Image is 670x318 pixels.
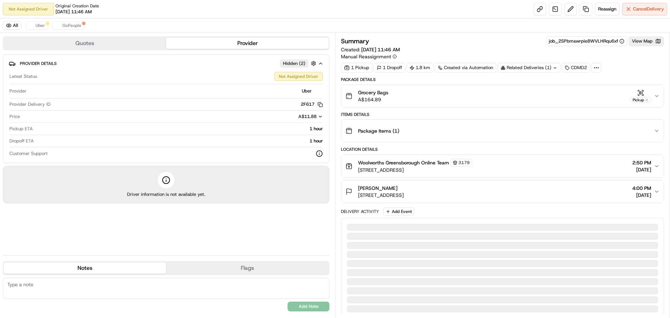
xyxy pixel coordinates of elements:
span: GoPeople [62,23,81,28]
span: [DATE] [632,166,651,173]
button: Pickup [630,89,651,103]
button: Hidden (2) [280,59,318,68]
button: Notes [3,262,166,274]
span: Customer Support [9,150,48,157]
button: job_2SPbmswrpie8WVLHRqu6xf [549,38,624,44]
div: CDMD2 [562,63,590,73]
button: Woolworths Greensborough Online Team3179[STREET_ADDRESS]2:50 PM[DATE] [341,155,664,178]
span: [PERSON_NAME] [358,185,397,192]
button: Provider DetailsHidden (2) [9,58,323,69]
a: Created via Automation [435,63,496,73]
span: [DATE] 11:46 AM [361,46,400,53]
span: Manual Reassignment [341,53,391,60]
span: 2:50 PM [632,159,651,166]
span: Price [9,113,20,120]
span: Reassign [598,6,616,12]
span: A$11.88 [298,113,317,119]
span: [DATE] 11:46 AM [55,9,92,15]
button: Flags [166,262,329,274]
span: Provider Details [20,61,57,66]
button: Manual Reassignment [341,53,397,60]
span: Provider [9,88,27,94]
span: Package Items ( 1 ) [358,127,399,134]
span: Grocery Bags [358,89,388,96]
span: Cancel Delivery [633,6,664,12]
span: [STREET_ADDRESS] [358,167,472,173]
div: 1 Dropoff [374,63,405,73]
span: Created: [341,46,400,53]
button: 2F617 [301,101,323,108]
span: 3179 [459,160,470,165]
span: Uber [302,88,312,94]
div: 1 hour [37,138,323,144]
button: Reassign [595,3,619,15]
button: Provider [166,38,329,49]
div: 1 hour [36,126,323,132]
button: A$11.88 [261,113,323,120]
button: Package Items (1) [341,120,664,142]
span: [STREET_ADDRESS] [358,192,404,199]
button: Grocery BagsA$164.89Pickup [341,85,664,107]
button: Quotes [3,38,166,49]
button: CancelDelivery [622,3,667,15]
div: Location Details [341,147,664,152]
button: All [3,21,21,30]
span: Driver information is not available yet. [127,191,205,198]
div: Related Deliveries (1) [498,63,560,73]
div: Pickup [630,97,651,103]
button: Add Event [383,207,414,216]
div: 1 Pickup [341,63,372,73]
button: Uber [25,21,48,30]
div: Delivery Activity [341,209,379,214]
span: Uber [36,23,45,28]
span: Dropoff ETA [9,138,34,144]
button: GoPeople [52,21,84,30]
span: Latest Status [9,73,37,80]
span: Woolworths Greensborough Online Team [358,159,449,166]
div: Items Details [341,112,664,117]
span: A$164.89 [358,96,388,103]
span: Original Creation Date [55,3,99,9]
button: View Map [629,36,664,46]
span: [DATE] [632,192,651,199]
span: Pickup ETA [9,126,33,132]
button: [PERSON_NAME][STREET_ADDRESS]4:00 PM[DATE] [341,180,664,203]
span: Hidden ( 2 ) [283,60,305,67]
div: Package Details [341,77,664,82]
h3: Summary [341,38,369,44]
span: 4:00 PM [632,185,651,192]
span: Provider Delivery ID [9,101,51,108]
div: 1.8 km [407,63,433,73]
